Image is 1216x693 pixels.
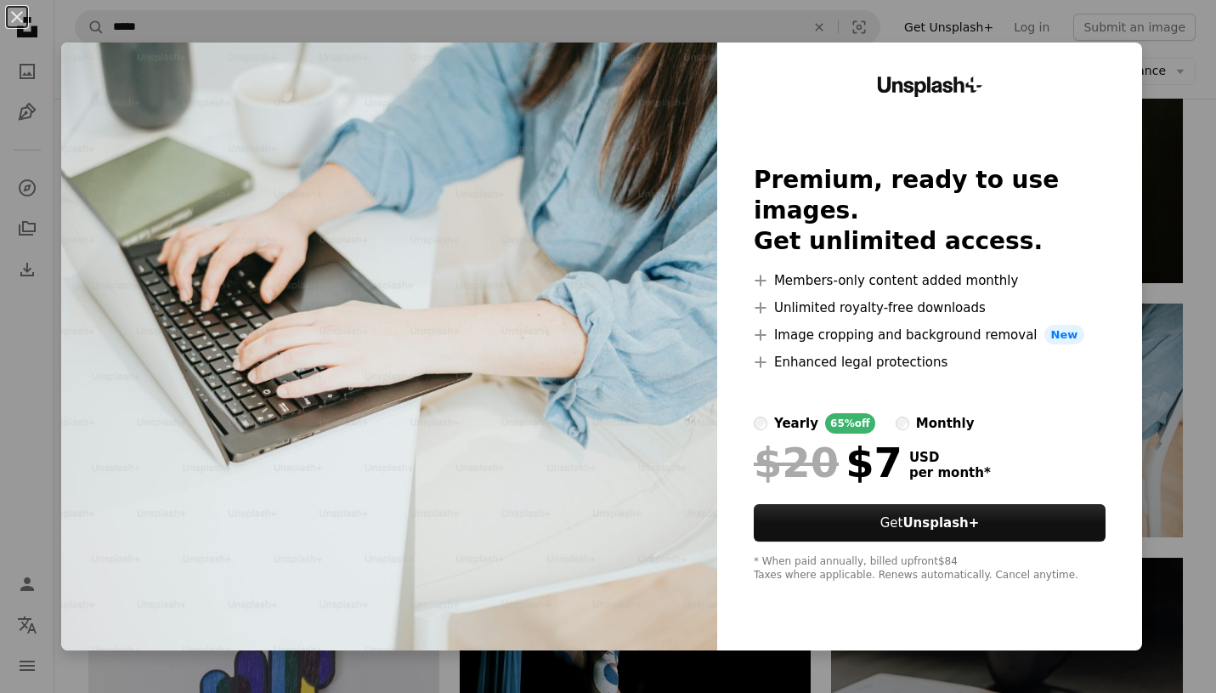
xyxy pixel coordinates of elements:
[754,352,1106,372] li: Enhanced legal protections
[1044,325,1085,345] span: New
[754,555,1106,582] div: * When paid annually, billed upfront $84 Taxes where applicable. Renews automatically. Cancel any...
[754,165,1106,257] h2: Premium, ready to use images. Get unlimited access.
[754,440,839,485] span: $20
[774,413,818,434] div: yearly
[916,413,975,434] div: monthly
[754,270,1106,291] li: Members-only content added monthly
[902,515,979,531] strong: Unsplash+
[754,440,902,485] div: $7
[754,298,1106,318] li: Unlimited royalty-free downloads
[825,413,875,434] div: 65% off
[909,450,991,465] span: USD
[896,417,909,430] input: monthly
[754,325,1106,345] li: Image cropping and background removal
[754,417,767,430] input: yearly65%off
[754,504,1106,542] button: GetUnsplash+
[909,465,991,480] span: per month *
